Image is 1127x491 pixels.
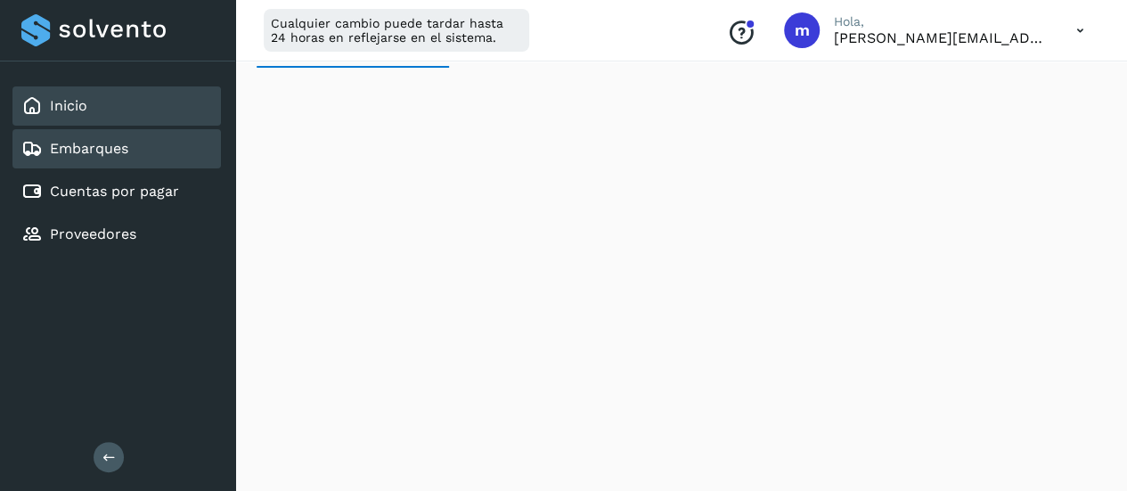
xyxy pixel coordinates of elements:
[50,140,128,157] a: Embarques
[834,29,1048,46] p: martin.golarte@otarlogistics.com
[50,225,136,242] a: Proveedores
[50,183,179,200] a: Cuentas por pagar
[50,97,87,114] a: Inicio
[12,129,221,168] div: Embarques
[12,172,221,211] div: Cuentas por pagar
[264,9,529,52] div: Cualquier cambio puede tardar hasta 24 horas en reflejarse en el sistema.
[12,215,221,254] div: Proveedores
[834,14,1048,29] p: Hola,
[12,86,221,126] div: Inicio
